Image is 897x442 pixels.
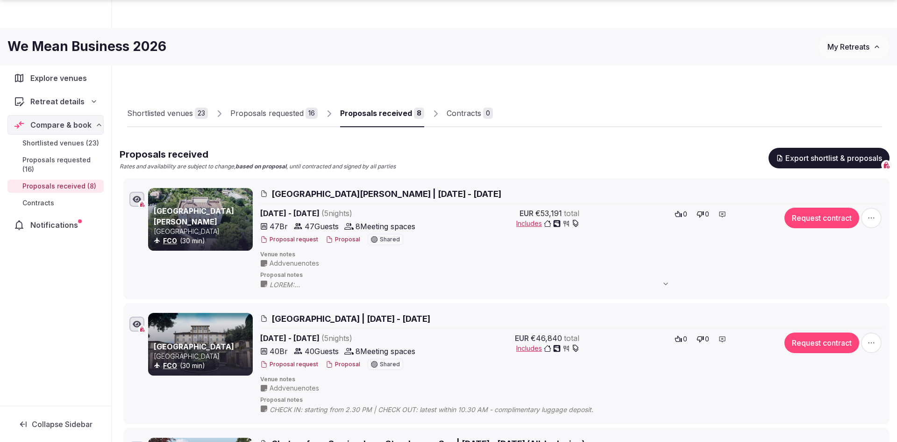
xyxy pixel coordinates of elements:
[321,209,352,218] span: ( 5 night s )
[694,333,712,346] button: 0
[705,210,709,219] span: 0
[260,271,883,279] span: Proposal notes
[270,221,288,232] span: 47 Br
[564,333,579,344] span: total
[672,208,690,221] button: 0
[447,100,493,127] a: Contracts0
[127,100,208,127] a: Shortlisted venues23
[414,108,424,119] div: 8
[306,108,318,119] div: 16
[520,208,534,219] span: EUR
[270,259,319,268] span: Add venue notes
[516,219,579,228] button: Includes
[260,396,883,404] span: Proposal notes
[7,180,104,193] a: Proposals received (8)
[683,210,687,219] span: 0
[22,198,54,208] span: Contracts
[326,236,360,244] button: Proposal
[30,72,91,84] span: Explore venues
[515,333,529,344] span: EUR
[22,155,100,174] span: Proposals requested (16)
[7,37,166,56] h1: We Mean Business 2026
[340,100,424,127] a: Proposals received8
[271,313,430,325] span: [GEOGRAPHIC_DATA] | [DATE] - [DATE]
[260,251,883,259] span: Venue notes
[7,414,104,435] button: Collapse Sidebar
[163,237,177,245] a: FCO
[30,119,92,130] span: Compare & book
[154,227,251,236] p: [GEOGRAPHIC_DATA]
[270,280,679,290] span: LOREM: Ipsu Dolor Sitam Consecte adi e. 05 seddo ei tempo, in utlab: 3) e. 70 dolor mag aliquae a...
[535,208,562,219] span: €53,191
[7,153,104,176] a: Proposals requested (16)
[270,384,319,393] span: Add venue notes
[271,188,501,200] span: [GEOGRAPHIC_DATA][PERSON_NAME] | [DATE] - [DATE]
[127,108,193,119] div: Shortlisted venues
[7,137,104,150] a: Shortlisted venues (23)
[819,35,890,58] button: My Retreats
[32,420,93,429] span: Collapse Sidebar
[694,208,712,221] button: 0
[120,148,396,161] h2: Proposals received
[483,108,493,119] div: 0
[260,361,318,369] button: Proposal request
[305,346,339,357] span: 40 Guests
[195,108,208,119] div: 23
[270,405,612,414] span: CHECK IN: starting from 2.30 PM | CHECK OUT: latest within 10.30 AM - complimentary luggage deposit.
[235,163,286,170] strong: based on proposal
[154,236,251,246] div: (30 min)
[154,206,234,226] a: [GEOGRAPHIC_DATA][PERSON_NAME]
[120,163,396,171] p: Rates and availability are subject to change, , until contracted and signed by all parties
[154,342,234,351] a: [GEOGRAPHIC_DATA]
[154,361,251,370] div: (30 min)
[305,221,339,232] span: 47 Guests
[260,376,883,384] span: Venue notes
[260,208,425,219] span: [DATE] - [DATE]
[784,333,859,353] button: Request contract
[163,362,177,370] a: FCO
[784,208,859,228] button: Request contract
[447,108,481,119] div: Contracts
[270,346,288,357] span: 40 Br
[564,208,579,219] span: total
[356,346,415,357] span: 8 Meeting spaces
[30,96,85,107] span: Retreat details
[321,333,352,343] span: ( 5 night s )
[326,361,360,369] button: Proposal
[683,334,687,344] span: 0
[22,138,99,148] span: Shortlisted venues (23)
[7,196,104,210] a: Contracts
[769,148,890,168] button: Export shortlist & proposals
[380,362,400,367] span: Shared
[30,219,82,231] span: Notifications
[260,236,318,244] button: Proposal request
[531,333,562,344] span: €46,840
[260,333,425,344] span: [DATE] - [DATE]
[230,100,318,127] a: Proposals requested16
[356,221,415,232] span: 8 Meeting spaces
[516,344,579,353] button: Includes
[230,108,304,119] div: Proposals requested
[705,334,709,344] span: 0
[7,68,104,88] a: Explore venues
[22,181,96,191] span: Proposals received (8)
[340,108,412,119] div: Proposals received
[827,42,869,51] span: My Retreats
[380,237,400,242] span: Shared
[7,215,104,235] a: Notifications
[154,352,251,361] p: [GEOGRAPHIC_DATA]
[672,333,690,346] button: 0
